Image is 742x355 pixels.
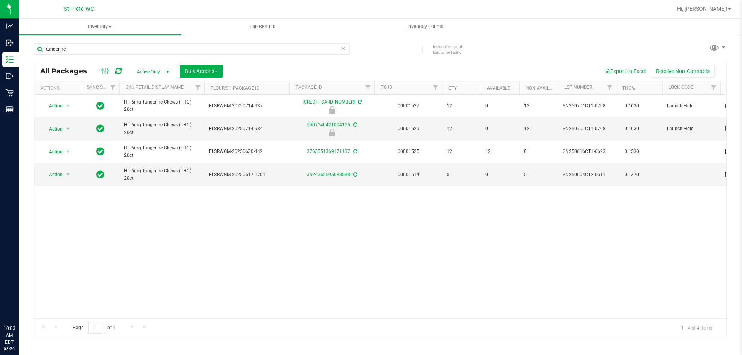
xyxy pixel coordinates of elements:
[621,169,643,180] span: 0.1370
[485,171,515,178] span: 0
[124,144,200,159] span: HT 5mg Tangerine Chews (THC) 20ct
[303,99,355,105] a: [CREDIT_CARD_NUMBER]
[124,121,200,136] span: HT 5mg Tangerine Chews (THC) 20ct
[524,125,553,132] span: 12
[397,23,454,30] span: Inventory Counts
[307,122,350,127] a: 5907140421004165
[211,85,259,91] a: Flourish Package ID
[621,100,643,112] span: 0.1630
[88,322,102,334] input: 1
[485,102,515,110] span: 0
[185,68,218,74] span: Bulk Actions
[66,322,122,334] span: Page of 1
[124,167,200,182] span: HT 5mg Tangerine Chews (THC) 20ct
[42,100,63,111] span: Action
[6,105,14,113] inline-svg: Reports
[621,123,643,134] span: 0.1630
[708,81,720,94] a: Filter
[362,81,374,94] a: Filter
[63,124,73,134] span: select
[181,19,344,35] a: Lab Results
[6,56,14,63] inline-svg: Inventory
[6,39,14,47] inline-svg: Inbound
[107,81,119,94] a: Filter
[344,19,507,35] a: Inventory Counts
[667,125,716,132] span: Launch Hold
[447,125,476,132] span: 12
[622,85,635,91] a: THC%
[192,81,204,94] a: Filter
[398,103,419,109] a: 00001527
[96,169,104,180] span: In Sync
[524,102,553,110] span: 12
[564,85,592,90] a: Lot Number
[448,85,457,91] a: Qty
[8,293,31,316] iframe: Resource center
[296,85,322,90] a: Package ID
[96,100,104,111] span: In Sync
[3,325,15,346] p: 10:03 AM EDT
[42,124,63,134] span: Action
[485,125,515,132] span: 0
[96,146,104,157] span: In Sync
[381,85,392,90] a: PO ID
[6,89,14,97] inline-svg: Retail
[429,81,442,94] a: Filter
[307,149,350,154] a: 3763551369171137
[96,123,104,134] span: In Sync
[524,148,553,155] span: 0
[6,22,14,30] inline-svg: Analytics
[124,99,200,113] span: HT 5mg Tangerine Chews (THC) 20ct
[209,125,285,132] span: FLSRWGM-20250714-934
[563,148,611,155] span: SN250616CT1-0623
[307,172,350,177] a: 3524262595088038
[19,19,181,35] a: Inventory
[651,65,715,78] button: Receive Non-Cannabis
[34,43,350,55] input: Search Package ID, Item Name, SKU, Lot or Part Number...
[352,172,357,177] span: Sync from Compliance System
[563,102,611,110] span: SN250701CT1-0708
[64,6,94,12] span: St. Pete WC
[603,81,616,94] a: Filter
[621,146,643,157] span: 0.1530
[487,85,510,91] a: Available
[599,65,651,78] button: Export to Excel
[398,149,419,154] a: 00001525
[563,125,611,132] span: SN250701CT1-0708
[526,85,560,91] a: Non-Available
[669,85,693,90] a: Lock Code
[42,146,63,157] span: Action
[398,126,419,131] a: 00001529
[42,169,63,180] span: Action
[340,43,346,53] span: Clear
[485,148,515,155] span: 12
[447,171,476,178] span: 5
[19,23,181,30] span: Inventory
[209,102,285,110] span: FLSRWGM-20250714-937
[357,99,362,105] span: Sync from Compliance System
[209,148,285,155] span: FLSRWGM-20250630-442
[126,85,184,90] a: Sku Retail Display Name
[398,172,419,177] a: 00001514
[352,122,357,127] span: Sync from Compliance System
[6,72,14,80] inline-svg: Outbound
[667,102,716,110] span: Launch Hold
[288,106,376,114] div: Launch Hold
[563,171,611,178] span: SN250604CT2-0611
[209,171,285,178] span: FLSRWGM-20250617-1701
[87,85,117,90] a: Sync Status
[3,346,15,352] p: 08/26
[63,100,73,111] span: select
[180,65,223,78] button: Bulk Actions
[63,169,73,180] span: select
[677,6,727,12] span: Hi, [PERSON_NAME]!
[524,171,553,178] span: 5
[40,85,78,91] div: Actions
[447,148,476,155] span: 12
[675,322,718,333] span: 1 - 4 of 4 items
[352,149,357,154] span: Sync from Compliance System
[40,67,95,75] span: All Packages
[239,23,286,30] span: Lab Results
[433,44,471,55] span: Include items not tagged for facility
[63,146,73,157] span: select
